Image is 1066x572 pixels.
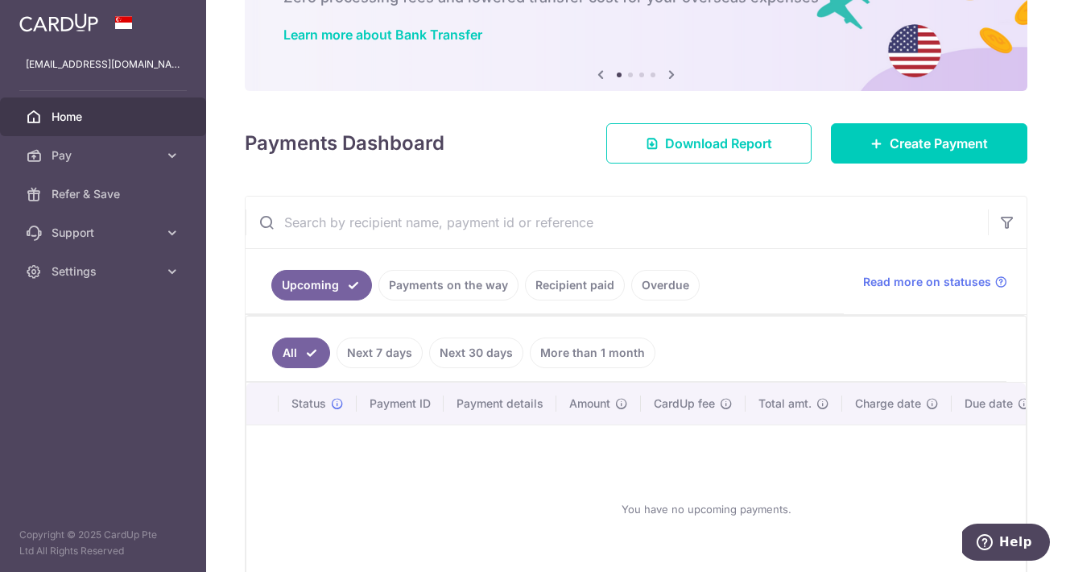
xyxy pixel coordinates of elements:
span: Home [52,109,158,125]
span: Amount [569,396,610,412]
th: Payment details [444,383,556,425]
span: Pay [52,147,158,164]
a: Next 7 days [337,338,423,368]
span: Read more on statuses [863,274,991,290]
a: Read more on statuses [863,274,1007,290]
span: CardUp fee [654,396,715,412]
a: Overdue [631,270,700,301]
a: Learn more about Bank Transfer [283,27,482,43]
iframe: Opens a widget where you can find more information [962,524,1050,564]
p: [EMAIL_ADDRESS][DOMAIN_NAME] [26,56,180,73]
th: Payment ID [357,383,444,425]
a: All [272,338,330,368]
a: Payments on the way [378,270,519,301]
span: Download Report [665,134,772,153]
a: Recipient paid [525,270,625,301]
input: Search by recipient name, payment id or reference [246,197,988,248]
a: Upcoming [271,270,372,301]
span: Total amt. [758,396,812,412]
img: CardUp [19,13,98,32]
span: Support [52,225,158,241]
a: Next 30 days [429,338,523,368]
span: Settings [52,263,158,280]
a: Create Payment [831,123,1027,164]
span: Refer & Save [52,186,158,202]
span: Status [291,396,326,412]
span: Due date [965,396,1013,412]
a: More than 1 month [530,338,655,368]
span: Create Payment [890,134,988,153]
h4: Payments Dashboard [245,129,444,158]
a: Download Report [606,123,812,164]
span: Charge date [855,396,921,412]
